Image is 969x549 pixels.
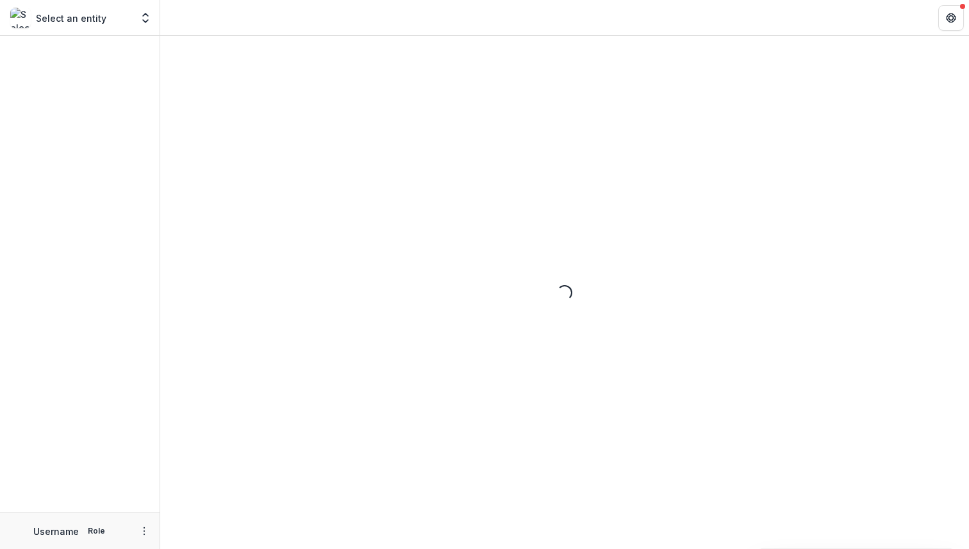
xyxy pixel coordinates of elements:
[938,5,964,31] button: Get Help
[137,5,154,31] button: Open entity switcher
[36,12,106,25] p: Select an entity
[84,525,109,537] p: Role
[10,8,31,28] img: Select an entity
[137,523,152,539] button: More
[33,525,79,538] p: Username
